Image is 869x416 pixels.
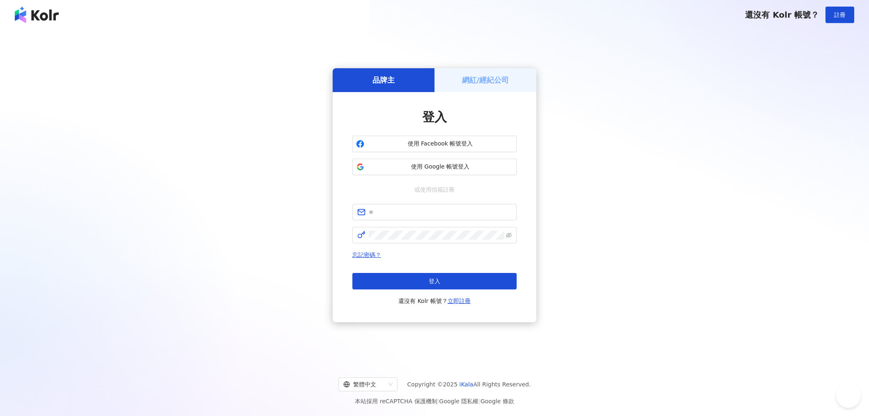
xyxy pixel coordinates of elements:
[825,7,854,23] button: 註冊
[368,140,513,148] span: 使用 Facebook 帳號登入
[429,278,440,284] span: 登入
[352,273,517,289] button: 登入
[352,136,517,152] button: 使用 Facebook 帳號登入
[437,398,439,404] span: |
[407,379,531,389] span: Copyright © 2025 All Rights Reserved.
[462,75,509,85] h5: 網紅/經紀公司
[439,398,478,404] a: Google 隱私權
[448,298,471,304] a: 立即註冊
[352,252,381,258] a: 忘記密碼？
[368,163,513,171] span: 使用 Google 帳號登入
[343,378,385,391] div: 繁體中文
[372,75,395,85] h5: 品牌主
[422,110,447,124] span: 登入
[834,12,846,18] span: 註冊
[398,296,471,306] span: 還沒有 Kolr 帳號？
[478,398,480,404] span: |
[745,10,819,20] span: 還沒有 Kolr 帳號？
[480,398,514,404] a: Google 條款
[355,396,514,406] span: 本站採用 reCAPTCHA 保護機制
[506,232,512,238] span: eye-invisible
[460,381,474,388] a: iKala
[409,185,460,194] span: 或使用信箱註冊
[352,159,517,175] button: 使用 Google 帳號登入
[836,383,861,408] iframe: Help Scout Beacon - Open
[15,7,59,23] img: logo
